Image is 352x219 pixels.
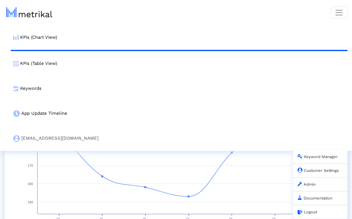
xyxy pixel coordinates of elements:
[13,35,19,40] img: kpi-chart-menu-icon.png
[298,210,302,215] img: logout.svg
[298,210,317,214] a: Logout
[298,168,339,173] a: Customer Settings
[331,7,347,19] button: Toggle navigation
[11,25,347,50] a: KPIs (Chart View)
[28,200,33,204] text: 190
[13,86,19,91] img: keywords.png
[11,51,347,76] a: KPIs (Table View)
[6,7,52,17] img: metrical-logo-light.png
[11,76,347,101] a: Keywords
[13,61,19,66] img: kpi-table-menu-icon.png
[11,126,347,151] a: [EMAIL_ADDRESS][DOMAIN_NAME]
[13,135,20,142] img: my-account-menu-icon.png
[298,154,338,159] a: Keyword Manager
[298,182,316,187] a: Admin
[28,182,33,186] text: 180
[298,196,332,200] a: Documentation
[28,164,33,167] text: 170
[11,101,347,126] a: App Update Timeline
[13,110,20,117] img: app-update-menu-icon.png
